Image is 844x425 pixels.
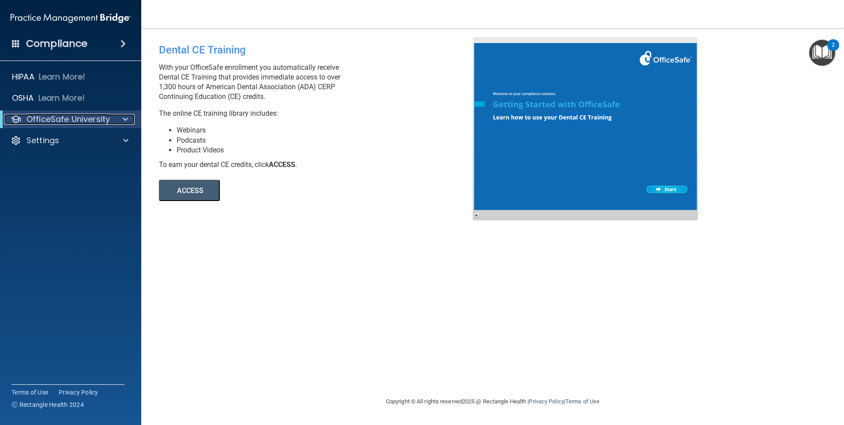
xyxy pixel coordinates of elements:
[177,145,479,155] li: Product Videos
[59,388,98,397] a: Privacy Policy
[159,37,479,63] div: Dental CE Training
[159,188,400,194] a: ACCESS
[12,93,34,103] p: OSHA
[11,135,128,146] a: Settings
[12,72,34,82] p: HIPAA
[269,160,295,169] b: ACCESS
[26,114,110,125] p: OfficeSafe University
[177,136,479,145] li: Podcasts
[159,63,479,102] p: With your OfficeSafe enrollment you automatically receive Dental CE Training that provides immedi...
[159,160,479,170] div: To earn your dental CE credits, click .
[11,400,84,409] span: Ⓒ Rectangle Health 2024
[39,72,86,82] p: Learn More!
[159,109,479,118] p: The online CE training library includes:
[159,180,220,201] button: ACCESS
[26,38,87,50] h4: Compliance
[11,114,128,125] a: OfficeSafe University
[691,362,833,398] iframe: Drift Widget Chat Controller
[529,398,564,405] a: Privacy Policy
[11,388,48,397] a: Terms of Use
[11,9,131,27] img: PMB logo
[565,398,599,405] a: Terms of Use
[38,93,85,103] p: Learn More!
[332,387,654,416] div: Copyright © All rights reserved 2025 @ Rectangle Health | |
[809,40,835,66] button: Open Resource Center, 2 new notifications
[26,135,59,146] p: Settings
[832,45,835,57] div: 2
[177,125,479,135] li: Webinars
